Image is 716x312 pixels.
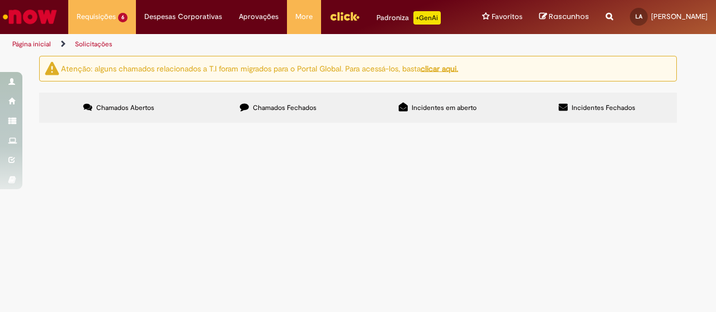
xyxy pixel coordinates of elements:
a: Solicitações [75,40,112,49]
ng-bind-html: Atenção: alguns chamados relacionados a T.I foram migrados para o Portal Global. Para acessá-los,... [61,63,458,73]
span: LA [635,13,642,20]
span: More [295,11,313,22]
img: click_logo_yellow_360x200.png [329,8,360,25]
span: Requisições [77,11,116,22]
span: 6 [118,13,128,22]
span: Chamados Abertos [96,103,154,112]
span: Rascunhos [549,11,589,22]
span: Favoritos [492,11,522,22]
span: [PERSON_NAME] [651,12,708,21]
ul: Trilhas de página [8,34,469,55]
span: Incidentes em aberto [412,103,477,112]
span: Despesas Corporativas [144,11,222,22]
a: Página inicial [12,40,51,49]
a: Rascunhos [539,12,589,22]
a: clicar aqui. [421,63,458,73]
img: ServiceNow [1,6,59,28]
span: Aprovações [239,11,279,22]
span: Incidentes Fechados [572,103,635,112]
div: Padroniza [376,11,441,25]
span: Chamados Fechados [253,103,317,112]
p: +GenAi [413,11,441,25]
